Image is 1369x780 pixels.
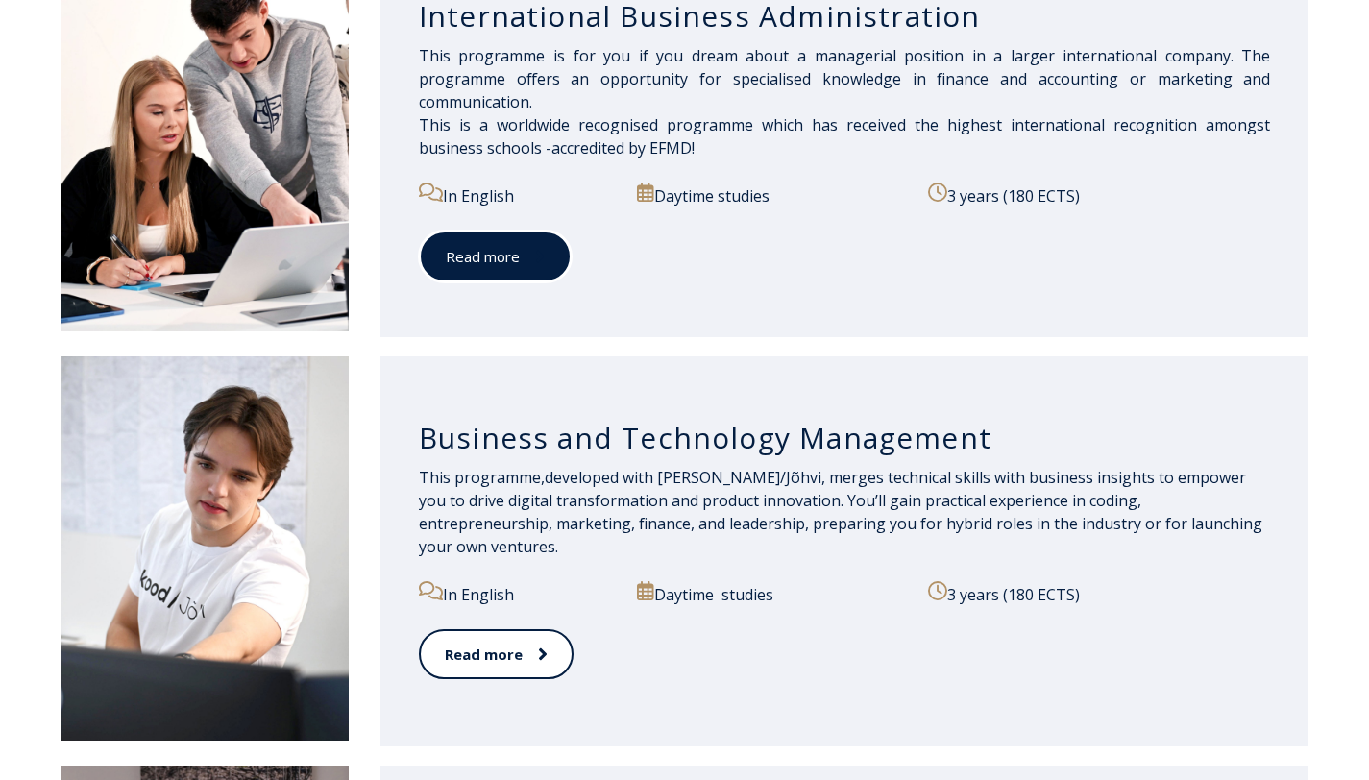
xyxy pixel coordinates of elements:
[419,581,616,606] p: In English
[419,231,572,283] a: Read more
[637,581,906,606] p: Daytime studies
[551,137,692,158] a: accredited by EFMD
[419,629,574,680] a: Read more
[637,183,906,207] p: Daytime studies
[928,183,1270,207] p: 3 years (180 ECTS)
[419,467,545,488] span: This programme,
[928,581,1270,606] p: 3 years (180 ECTS)
[419,45,1271,158] span: This programme is for you if you dream about a managerial position in a larger international comp...
[419,466,1271,558] p: developed with [PERSON_NAME]/Jõhvi, merges technical skills with business insights to empower you...
[419,183,616,207] p: In English
[61,356,349,741] img: Business and Technology Management
[419,420,1271,456] h3: Business and Technology Management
